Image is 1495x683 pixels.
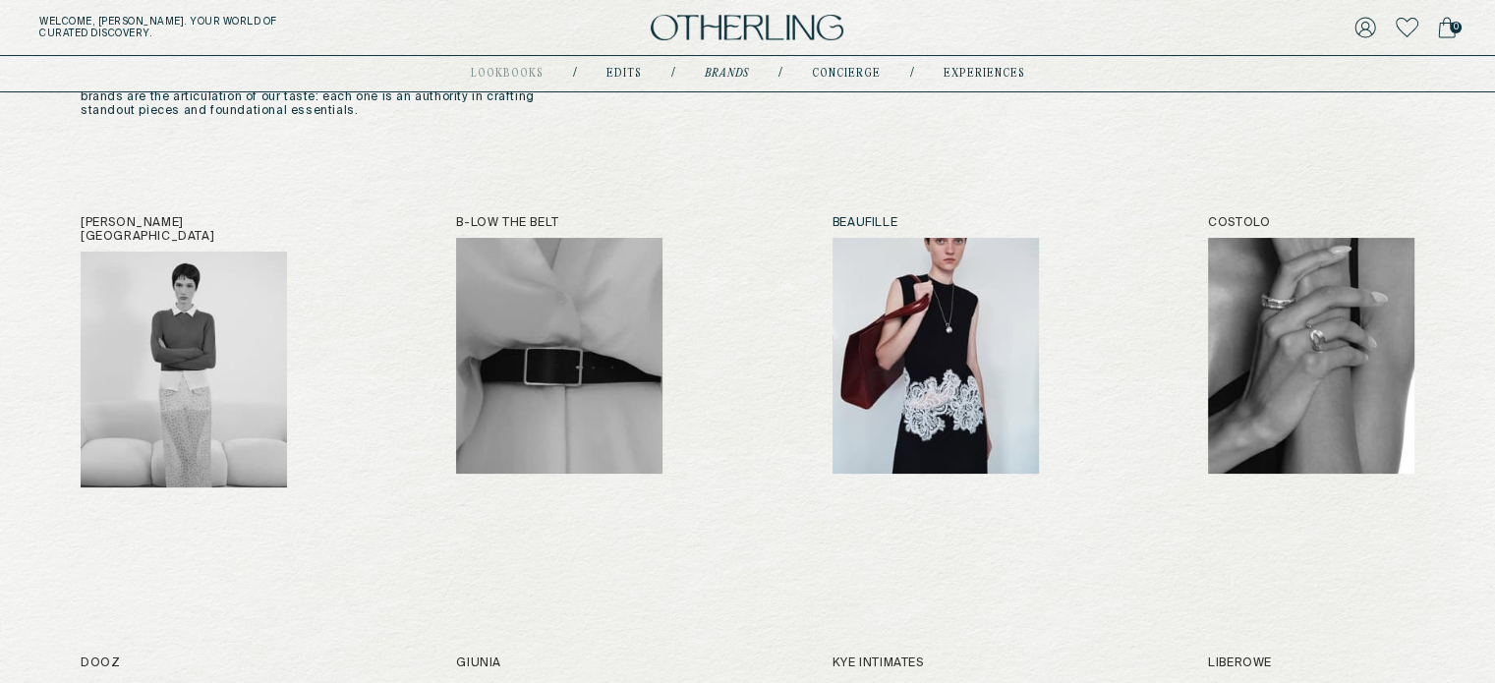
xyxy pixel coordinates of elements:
[1450,22,1462,33] span: 0
[833,216,1039,230] h2: Beaufille
[833,216,1039,487] a: Beaufille
[833,238,1039,474] img: Beaufille
[39,16,464,39] h5: Welcome, [PERSON_NAME] . Your world of curated discovery.
[1208,656,1414,670] h2: Liberowe
[812,69,881,79] a: concierge
[573,66,577,82] div: /
[1208,238,1414,474] img: Costolo
[81,216,287,244] h2: [PERSON_NAME][GEOGRAPHIC_DATA]
[705,69,749,79] a: Brands
[651,15,843,41] img: logo
[456,216,662,230] h2: B-low the Belt
[456,216,662,487] a: B-low the Belt
[471,69,544,79] a: lookbooks
[456,238,662,474] img: B-low the Belt
[944,69,1025,79] a: experiences
[833,656,1039,670] h2: Kye Intimates
[81,216,287,487] a: [PERSON_NAME][GEOGRAPHIC_DATA]
[1208,216,1414,230] h2: Costolo
[778,66,782,82] div: /
[81,656,287,670] h2: Dooz
[1438,14,1456,41] a: 0
[1208,216,1414,487] a: Costolo
[606,69,642,79] a: Edits
[671,66,675,82] div: /
[81,252,287,487] img: Alfie Paris
[456,656,662,670] h2: Giunia
[910,66,914,82] div: /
